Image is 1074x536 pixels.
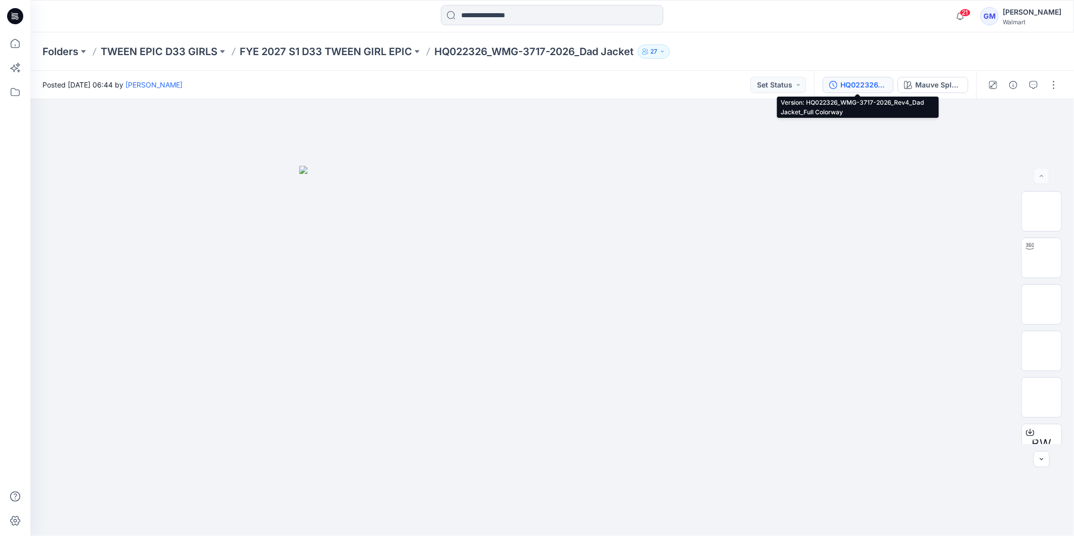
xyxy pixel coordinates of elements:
p: 27 [650,46,657,57]
button: HQ022326_WMG-3717-2026_Rev4_Dad Jacket_Full Colorway [823,77,893,93]
span: 21 [960,9,971,17]
img: eyJhbGciOiJIUzI1NiIsImtpZCI6IjAiLCJzbHQiOiJzZXMiLCJ0eXAiOiJKV1QifQ.eyJkYXRhIjp7InR5cGUiOiJzdG9yYW... [299,166,805,536]
span: BW [1032,435,1052,453]
a: Folders [42,44,78,59]
div: Walmart [1003,18,1061,26]
button: Mauve Splash w DTM Collar opt 2 [898,77,968,93]
button: 27 [638,44,670,59]
span: Posted [DATE] 06:44 by [42,79,183,90]
div: GM [980,7,999,25]
button: Details [1005,77,1021,93]
div: Mauve Splash w DTM Collar opt 2 [915,79,962,91]
a: TWEEN EPIC D33 GIRLS [101,44,217,59]
p: HQ022326_WMG-3717-2026_Dad Jacket [434,44,634,59]
div: HQ022326_WMG-3717-2026_Rev4_Dad Jacket_Full Colorway [840,79,887,91]
div: [PERSON_NAME] [1003,6,1061,18]
a: FYE 2027 S1 D33 TWEEN GIRL EPIC [240,44,412,59]
a: [PERSON_NAME] [125,80,183,89]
